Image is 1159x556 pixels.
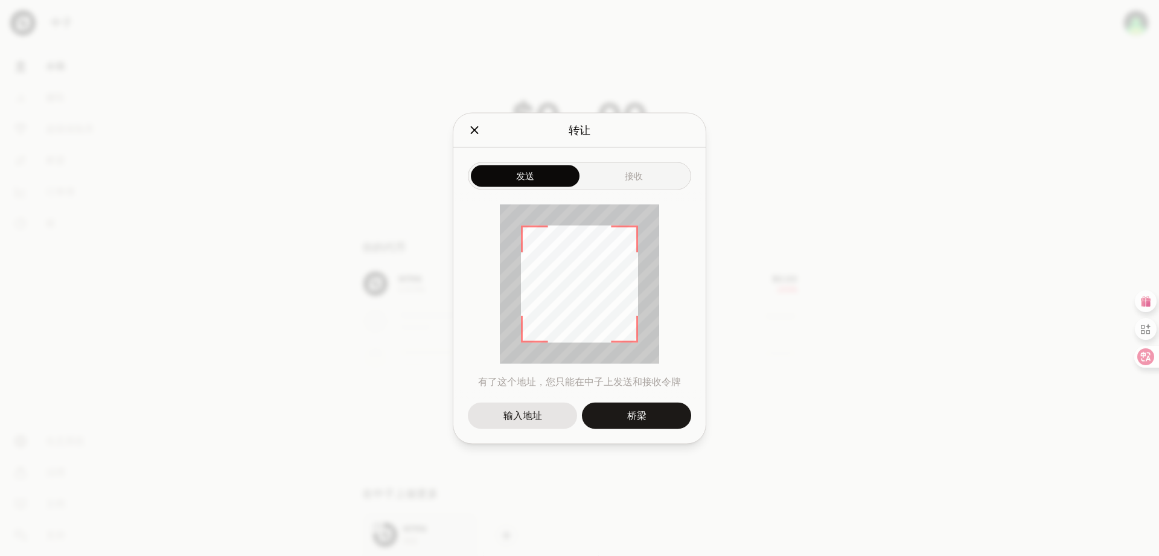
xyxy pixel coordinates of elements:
button: 关闭 [468,121,481,138]
font: 有了这个地址，您只能在中子上发送和接收令牌 [478,375,681,388]
font: 输入地址 [503,409,542,421]
font: 接收 [625,170,643,181]
font: 转让 [569,123,590,136]
font: 发送 [516,170,534,181]
button: 输入地址 [468,402,577,429]
a: 桥梁 [582,402,691,429]
font: 桥梁 [627,409,647,421]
